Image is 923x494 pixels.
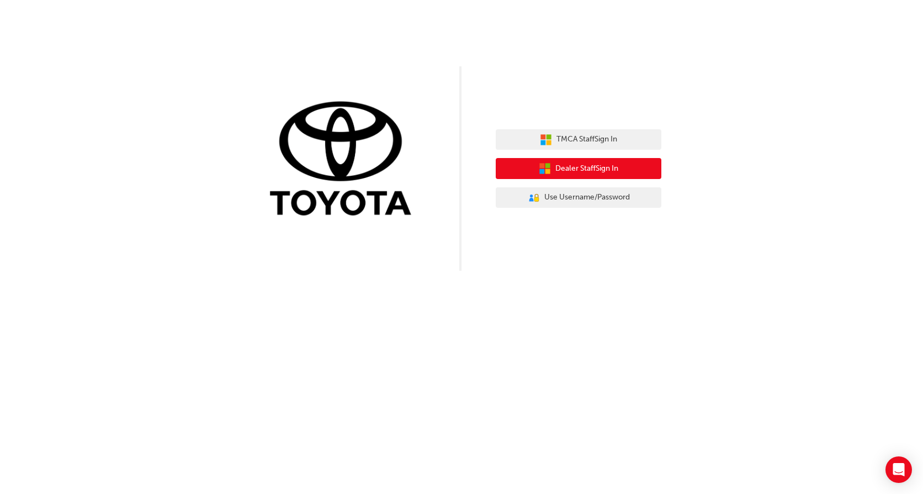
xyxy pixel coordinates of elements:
[496,158,661,179] button: Dealer StaffSign In
[496,187,661,208] button: Use Username/Password
[556,133,617,146] span: TMCA Staff Sign In
[262,99,427,221] img: Trak
[544,191,630,204] span: Use Username/Password
[496,129,661,150] button: TMCA StaffSign In
[885,456,912,483] div: Open Intercom Messenger
[555,162,618,175] span: Dealer Staff Sign In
